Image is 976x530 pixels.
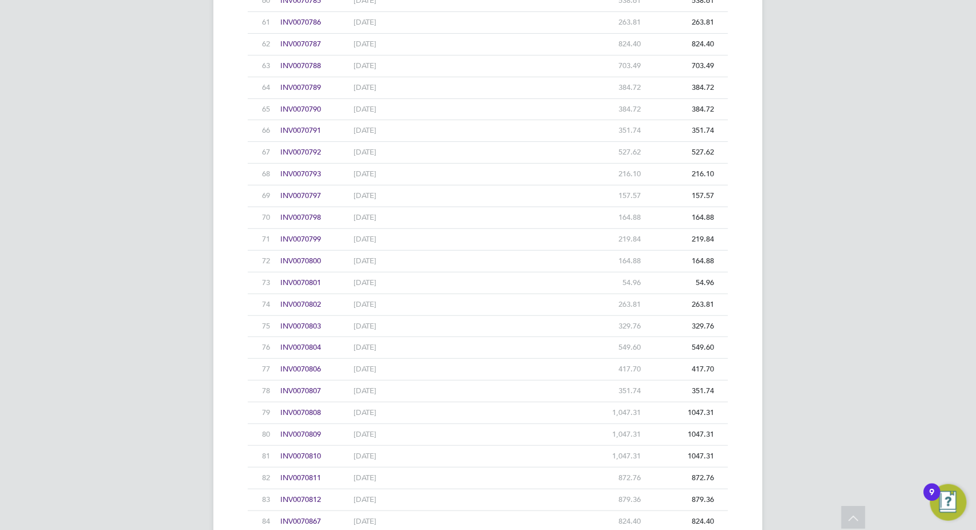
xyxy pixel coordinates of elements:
[259,164,277,185] div: 68
[930,484,967,521] button: Open Resource Center, 9 new notifications
[259,12,277,33] div: 61
[351,424,570,445] div: [DATE]
[570,446,644,467] div: 1,047.31
[280,408,321,417] span: INV0070808
[280,278,321,287] span: INV0070801
[644,468,717,489] div: 872.76
[280,147,321,157] span: INV0070792
[644,272,717,294] div: 54.96
[570,337,644,358] div: 549.60
[644,489,717,511] div: 879.36
[280,451,321,461] span: INV0070810
[259,34,277,55] div: 62
[644,251,717,272] div: 164.88
[570,77,644,98] div: 384.72
[570,56,644,77] div: 703.49
[570,142,644,163] div: 527.62
[259,294,277,315] div: 74
[280,191,321,200] span: INV0070797
[570,34,644,55] div: 824.40
[351,251,570,272] div: [DATE]
[259,229,277,250] div: 71
[351,207,570,228] div: [DATE]
[259,381,277,402] div: 78
[644,99,717,120] div: 384.72
[280,516,321,526] span: INV0070867
[280,234,321,244] span: INV0070799
[570,99,644,120] div: 384.72
[280,104,321,114] span: INV0070790
[259,446,277,467] div: 81
[644,56,717,77] div: 703.49
[259,99,277,120] div: 65
[644,229,717,250] div: 219.84
[259,56,277,77] div: 63
[351,468,570,489] div: [DATE]
[351,272,570,294] div: [DATE]
[280,82,321,92] span: INV0070789
[570,316,644,337] div: 329.76
[351,120,570,141] div: [DATE]
[259,316,277,337] div: 75
[351,34,570,55] div: [DATE]
[259,142,277,163] div: 67
[259,207,277,228] div: 70
[644,359,717,380] div: 417.70
[930,492,935,507] div: 9
[280,495,321,504] span: INV0070812
[351,446,570,467] div: [DATE]
[644,294,717,315] div: 263.81
[351,316,570,337] div: [DATE]
[280,39,321,49] span: INV0070787
[570,381,644,402] div: 351.74
[280,321,321,331] span: INV0070803
[351,402,570,424] div: [DATE]
[259,337,277,358] div: 76
[259,489,277,511] div: 83
[570,424,644,445] div: 1,047.31
[570,272,644,294] div: 54.96
[570,251,644,272] div: 164.88
[259,251,277,272] div: 72
[280,61,321,70] span: INV0070788
[351,381,570,402] div: [DATE]
[351,359,570,380] div: [DATE]
[351,77,570,98] div: [DATE]
[351,56,570,77] div: [DATE]
[644,207,717,228] div: 164.88
[280,125,321,135] span: INV0070791
[570,229,644,250] div: 219.84
[570,185,644,207] div: 157.57
[644,446,717,467] div: 1047.31
[644,164,717,185] div: 216.10
[280,212,321,222] span: INV0070798
[570,207,644,228] div: 164.88
[280,429,321,439] span: INV0070809
[644,381,717,402] div: 351.74
[259,272,277,294] div: 73
[351,294,570,315] div: [DATE]
[570,489,644,511] div: 879.36
[644,402,717,424] div: 1047.31
[644,337,717,358] div: 549.60
[570,359,644,380] div: 417.70
[280,299,321,309] span: INV0070802
[351,337,570,358] div: [DATE]
[280,473,321,482] span: INV0070811
[570,402,644,424] div: 1,047.31
[570,12,644,33] div: 263.81
[259,359,277,380] div: 77
[280,342,321,352] span: INV0070804
[351,142,570,163] div: [DATE]
[644,142,717,163] div: 527.62
[259,77,277,98] div: 64
[351,164,570,185] div: [DATE]
[259,468,277,489] div: 82
[351,99,570,120] div: [DATE]
[351,12,570,33] div: [DATE]
[644,34,717,55] div: 824.40
[570,468,644,489] div: 872.76
[259,424,277,445] div: 80
[280,386,321,395] span: INV0070807
[259,120,277,141] div: 66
